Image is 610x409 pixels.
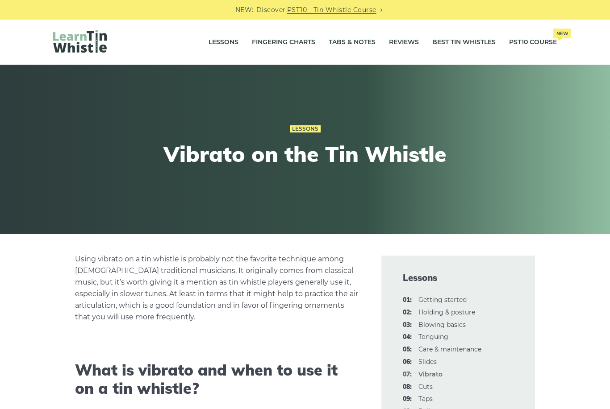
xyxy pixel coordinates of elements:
a: Lessons [209,31,238,54]
span: New [553,29,571,38]
span: 06: [403,357,412,368]
a: 08:Cuts [418,383,433,391]
a: Reviews [389,31,419,54]
a: 03:Blowing basics [418,321,466,329]
a: 05:Care & maintenance [418,345,481,353]
a: 06:Slides [418,358,437,366]
img: LearnTinWhistle.com [53,30,107,53]
span: 01: [403,295,412,306]
a: PST10 CourseNew [509,31,557,54]
a: 01:Getting started [418,296,467,304]
span: 04: [403,332,412,343]
span: 03: [403,320,412,331]
p: Using vibrato on a tin whistle is probably not the favorite technique among [DEMOGRAPHIC_DATA] tr... [75,253,360,323]
span: 07: [403,369,412,380]
h2: What is vibrato and when to use it on a tin whistle? [75,361,360,398]
span: 08: [403,382,412,392]
a: Lessons [290,125,321,132]
span: Lessons [403,272,514,284]
a: 09:Taps [418,395,433,403]
strong: Vibrato [418,370,443,378]
a: Fingering Charts [252,31,315,54]
a: 02:Holding & posture [418,308,475,316]
span: 09: [403,394,412,405]
span: 02: [403,307,412,318]
a: Best Tin Whistles [432,31,496,54]
a: 04:Tonguing [418,333,448,341]
h1: Vibrato on the Tin Whistle [141,141,469,167]
span: 05: [403,344,412,355]
a: Tabs & Notes [329,31,376,54]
